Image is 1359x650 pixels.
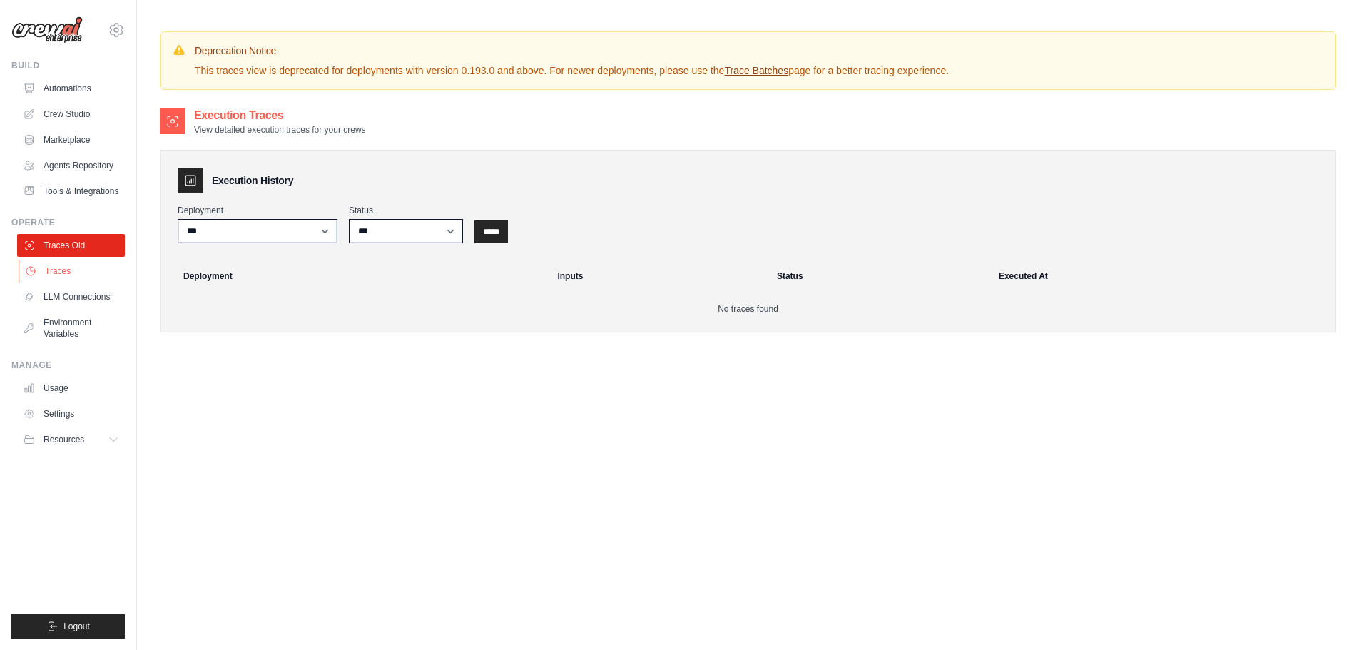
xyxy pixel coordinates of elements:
th: Inputs [549,260,768,292]
a: Environment Variables [17,311,125,345]
button: Logout [11,614,125,639]
a: Traces [19,260,126,283]
th: Executed At [990,260,1330,292]
a: Settings [17,402,125,425]
div: Build [11,60,125,71]
span: Logout [63,621,90,632]
a: LLM Connections [17,285,125,308]
a: Traces Old [17,234,125,257]
div: Manage [11,360,125,371]
img: Logo [11,16,83,44]
h3: Execution History [212,173,293,188]
a: Tools & Integrations [17,180,125,203]
button: Resources [17,428,125,451]
a: Agents Repository [17,154,125,177]
p: This traces view is deprecated for deployments with version 0.193.0 and above. For newer deployme... [195,64,949,78]
h3: Deprecation Notice [195,44,949,58]
th: Status [768,260,990,292]
span: Resources [44,434,84,445]
a: Marketplace [17,128,125,151]
p: No traces found [178,303,1318,315]
a: Trace Batches [724,65,788,76]
p: View detailed execution traces for your crews [194,124,366,136]
label: Status [349,205,463,216]
a: Crew Studio [17,103,125,126]
a: Usage [17,377,125,400]
div: Operate [11,217,125,228]
th: Deployment [166,260,549,292]
a: Automations [17,77,125,100]
h2: Execution Traces [194,107,366,124]
label: Deployment [178,205,337,216]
